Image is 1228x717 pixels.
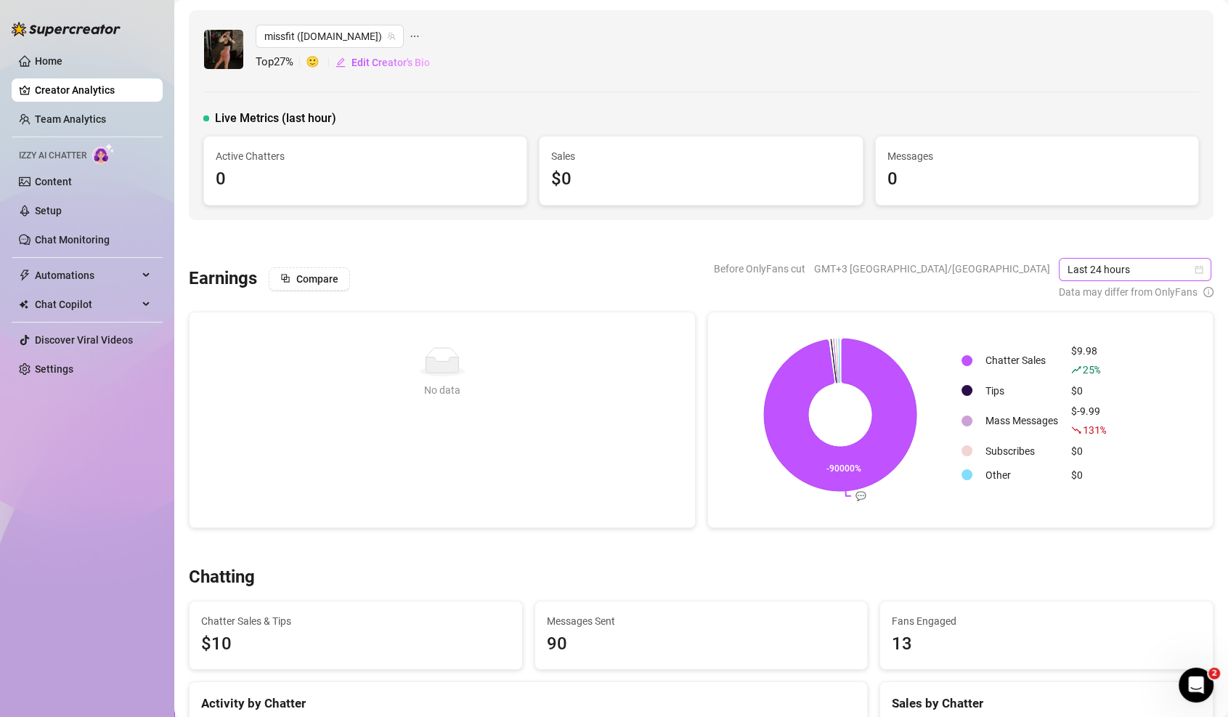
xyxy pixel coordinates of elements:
span: Compare [296,273,338,285]
span: rise [1071,365,1081,375]
span: missfit (miss.fit) [264,25,395,47]
span: Data may differ from OnlyFans [1059,284,1197,300]
div: $9.98 [1071,343,1105,378]
img: AI Chatter [92,143,115,164]
div: Activity by Chatter [201,694,855,713]
span: Top 27 % [256,54,306,71]
span: team [387,32,396,41]
a: Chat Monitoring [35,234,110,246]
span: GMT+3 [GEOGRAPHIC_DATA]/[GEOGRAPHIC_DATA] [814,258,1050,280]
a: Creator Analytics [35,78,151,102]
span: edit [336,57,346,68]
span: block [280,273,290,283]
h3: Earnings [189,267,257,291]
td: Subscribes [980,439,1064,462]
span: $10 [201,631,511,658]
span: thunderbolt [19,270,31,281]
span: Edit Creator's Bio [351,57,430,68]
span: Chat Copilot [35,293,138,316]
span: Fans Engaged [892,613,1201,629]
span: 25 % [1083,362,1099,376]
div: $0 [1071,383,1105,399]
div: 0 [887,166,1187,193]
span: calendar [1195,265,1203,274]
span: Last 24 hours [1068,259,1203,280]
div: Sales by Chatter [892,694,1201,713]
td: Chatter Sales [980,343,1064,378]
div: 13 [892,631,1201,658]
span: Before OnlyFans cut [714,258,805,280]
span: fall [1071,425,1081,435]
div: $-9.99 [1071,403,1105,438]
a: Settings [35,363,73,375]
img: logo-BBDzfeDw.svg [12,22,121,36]
td: Mass Messages [980,403,1064,438]
div: $0 [551,166,850,193]
a: Content [35,176,72,187]
span: ellipsis [410,25,420,48]
span: Sales [551,148,850,164]
button: Compare [269,267,350,291]
button: Edit Creator's Bio [335,51,431,74]
div: $0 [1071,443,1105,459]
img: missfit [204,30,243,69]
td: Other [980,463,1064,486]
text: 💬 [855,490,866,501]
span: Chatter Sales & Tips [201,613,511,629]
span: Messages Sent [547,613,856,629]
span: info-circle [1203,284,1213,300]
div: No data [207,382,678,398]
h3: Chatting [189,566,255,589]
span: Active Chatters [216,148,515,164]
a: Setup [35,205,62,216]
iframe: Intercom live chat [1179,668,1213,702]
span: Messages [887,148,1187,164]
a: Home [35,55,62,67]
div: 90 [547,631,856,658]
span: Automations [35,264,138,287]
td: Tips [980,379,1064,402]
span: Live Metrics (last hour) [215,110,336,127]
span: 131 % [1083,423,1105,437]
div: 0 [216,166,515,193]
a: Discover Viral Videos [35,334,133,346]
span: 🙂 [306,54,335,71]
a: Team Analytics [35,113,106,125]
span: 2 [1208,668,1220,679]
div: $0 [1071,467,1105,483]
img: Chat Copilot [19,299,28,309]
span: Izzy AI Chatter [19,149,86,163]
